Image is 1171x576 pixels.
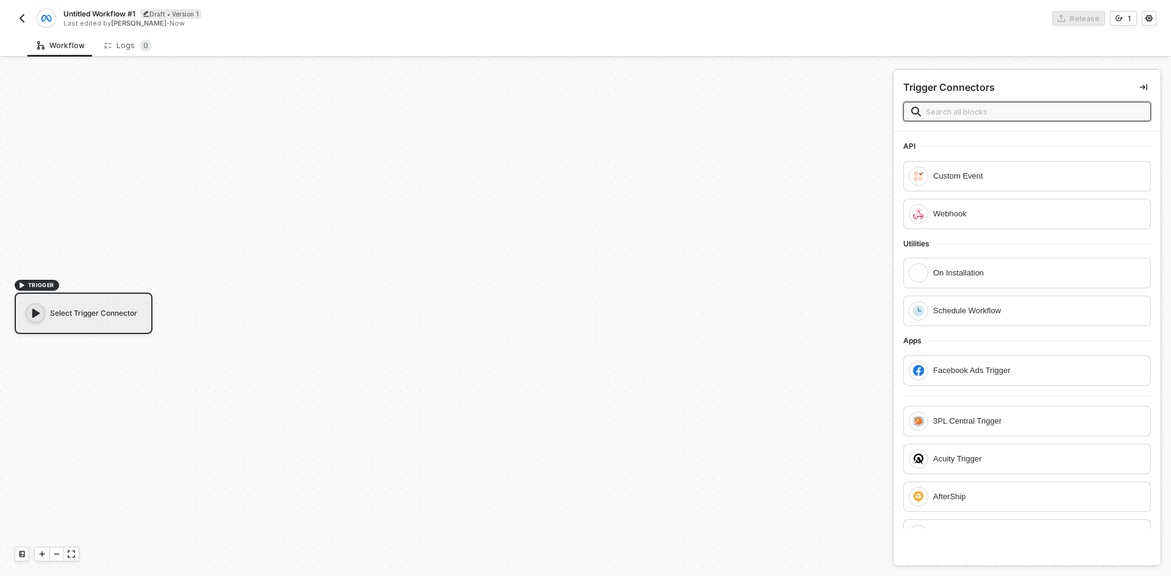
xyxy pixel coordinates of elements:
div: Last edited by - Now [63,19,584,28]
span: icon-collapse-right [1140,84,1147,91]
img: drag [1136,269,1145,279]
span: API [903,141,923,151]
span: [PERSON_NAME] [111,19,167,27]
img: drag [1136,307,1145,316]
span: Utilities [903,239,937,249]
img: integration-icon [913,453,924,464]
div: Schedule Workflow [933,304,1131,318]
div: Draft • Version 1 [140,9,201,19]
img: drag [1136,455,1145,464]
div: Logs [104,40,152,52]
div: On Installation [933,266,1131,280]
button: 1 [1110,11,1137,26]
span: Apps [903,336,929,346]
span: TRIGGER [28,280,54,290]
sup: 0 [140,40,152,52]
span: Untitled Workflow #1 [63,9,135,19]
div: AfterShip [933,490,1131,503]
button: back [15,11,29,26]
span: icon-play [18,282,26,289]
span: icon-versioning [1115,15,1123,22]
img: integration-icon [913,491,924,502]
img: integration-icon [913,268,924,279]
div: Facebook Ads Trigger [933,364,1131,377]
img: integration-icon [913,416,924,427]
img: drag [1136,492,1145,502]
img: integration-icon [913,305,924,316]
img: search [911,107,921,116]
span: icon-play [38,550,46,558]
img: integration-icon [913,171,924,182]
span: icon-expand [68,550,75,558]
div: Acuity Trigger [933,452,1131,466]
img: drag [1136,366,1145,376]
img: drag [1136,210,1145,219]
button: Release [1052,11,1105,26]
div: Airtable Trigger [933,528,1131,541]
img: back [17,13,27,23]
img: drag [1136,417,1145,427]
div: Select Trigger Connector [15,293,152,334]
div: Custom Event [933,169,1131,183]
span: icon-minus [53,550,60,558]
div: 1 [1128,13,1131,24]
img: integration-icon [913,365,924,376]
div: Webhook [933,207,1131,221]
img: integration-icon [913,208,924,219]
img: drag [1136,172,1145,182]
input: Search all blocks [926,105,1143,118]
div: 3PL Central Trigger [933,414,1131,428]
span: icon-play [30,307,42,319]
img: integration-icon [41,13,51,24]
div: Trigger Connectors [903,81,995,94]
span: icon-edit [143,10,149,17]
span: icon-settings [1145,15,1153,22]
div: Workflow [37,41,85,51]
